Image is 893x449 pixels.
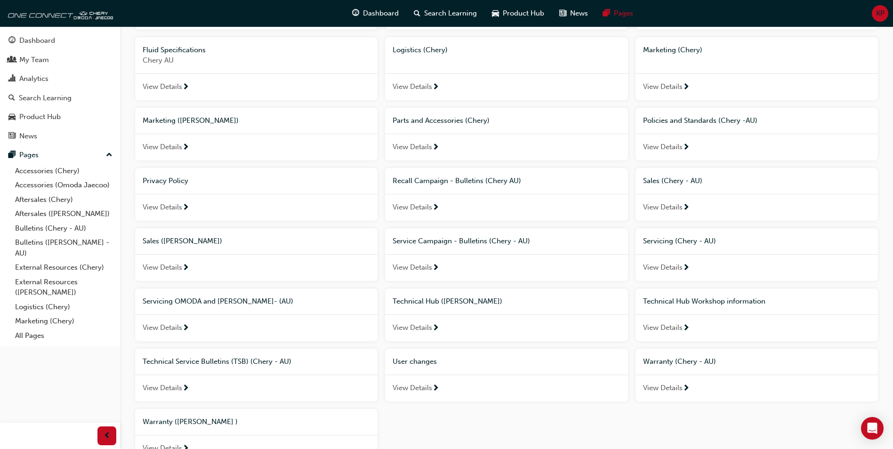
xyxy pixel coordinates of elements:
[393,383,432,393] span: View Details
[385,289,628,341] a: Technical Hub ([PERSON_NAME])View Details
[182,385,189,393] span: next-icon
[8,132,16,141] span: news-icon
[636,228,878,281] a: Servicing (Chery - AU)View Details
[636,37,878,101] a: Marketing (Chery)View Details
[643,116,757,125] span: Policies and Standards (Chery -AU)
[432,83,439,92] span: next-icon
[19,35,55,46] div: Dashboard
[19,73,48,84] div: Analytics
[636,349,878,401] a: Warranty (Chery - AU)View Details
[393,81,432,92] span: View Details
[570,8,588,19] span: News
[492,8,499,19] span: car-icon
[595,4,641,23] a: pages-iconPages
[643,142,683,152] span: View Details
[135,37,378,101] a: Fluid SpecificationsChery AUView Details
[5,4,113,23] img: oneconnect
[683,324,690,333] span: next-icon
[872,5,888,22] button: KP
[683,144,690,152] span: next-icon
[393,116,490,125] span: Parts and Accessories (Chery)
[11,275,116,300] a: External Resources ([PERSON_NAME])
[135,349,378,401] a: Technical Service Bulletins (TSB) (Chery - AU)View Details
[143,322,182,333] span: View Details
[11,178,116,192] a: Accessories (Omoda Jaecoo)
[393,357,437,366] span: User changes
[393,297,502,305] span: Technical Hub ([PERSON_NAME])
[406,4,484,23] a: search-iconSearch Learning
[143,46,206,54] span: Fluid Specifications
[552,4,595,23] a: news-iconNews
[385,168,628,221] a: Recall Campaign - Bulletins (Chery AU)View Details
[182,264,189,273] span: next-icon
[143,142,182,152] span: View Details
[143,297,293,305] span: Servicing OMODA and [PERSON_NAME]- (AU)
[182,204,189,212] span: next-icon
[11,329,116,343] a: All Pages
[393,262,432,273] span: View Details
[19,131,37,142] div: News
[643,322,683,333] span: View Details
[352,8,359,19] span: guage-icon
[143,237,222,245] span: Sales ([PERSON_NAME])
[559,8,566,19] span: news-icon
[135,228,378,281] a: Sales ([PERSON_NAME])View Details
[4,146,116,164] button: Pages
[345,4,406,23] a: guage-iconDashboard
[143,81,182,92] span: View Details
[643,262,683,273] span: View Details
[104,430,111,442] span: prev-icon
[683,385,690,393] span: next-icon
[11,164,116,178] a: Accessories (Chery)
[8,56,16,64] span: people-icon
[385,37,628,101] a: Logistics (Chery)View Details
[182,324,189,333] span: next-icon
[503,8,544,19] span: Product Hub
[393,46,448,54] span: Logistics (Chery)
[135,108,378,160] a: Marketing ([PERSON_NAME])View Details
[432,264,439,273] span: next-icon
[143,383,182,393] span: View Details
[876,8,885,19] span: KP
[393,202,432,213] span: View Details
[11,221,116,236] a: Bulletins (Chery - AU)
[11,314,116,329] a: Marketing (Chery)
[135,168,378,221] a: Privacy PolicyView Details
[393,142,432,152] span: View Details
[143,55,370,66] span: Chery AU
[4,89,116,107] a: Search Learning
[143,202,182,213] span: View Details
[432,204,439,212] span: next-icon
[106,149,113,161] span: up-icon
[182,83,189,92] span: next-icon
[683,204,690,212] span: next-icon
[614,8,633,19] span: Pages
[143,357,291,366] span: Technical Service Bulletins (TSB) (Chery - AU)
[643,176,702,185] span: Sales (Chery - AU)
[643,357,716,366] span: Warranty (Chery - AU)
[8,94,15,103] span: search-icon
[4,128,116,145] a: News
[11,192,116,207] a: Aftersales (Chery)
[4,30,116,146] button: DashboardMy TeamAnalyticsSearch LearningProduct HubNews
[19,93,72,104] div: Search Learning
[363,8,399,19] span: Dashboard
[683,264,690,273] span: next-icon
[143,116,239,125] span: Marketing ([PERSON_NAME])
[143,262,182,273] span: View Details
[182,144,189,152] span: next-icon
[135,289,378,341] a: Servicing OMODA and [PERSON_NAME]- (AU)View Details
[393,237,530,245] span: Service Campaign - Bulletins (Chery - AU)
[4,70,116,88] a: Analytics
[11,207,116,221] a: Aftersales ([PERSON_NAME])
[432,144,439,152] span: next-icon
[683,83,690,92] span: next-icon
[19,55,49,65] div: My Team
[603,8,610,19] span: pages-icon
[11,300,116,314] a: Logistics (Chery)
[19,150,39,160] div: Pages
[636,168,878,221] a: Sales (Chery - AU)View Details
[643,383,683,393] span: View Details
[385,108,628,160] a: Parts and Accessories (Chery)View Details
